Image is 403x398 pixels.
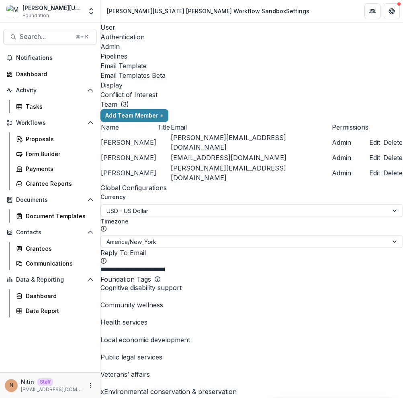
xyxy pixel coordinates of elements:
span: Documents [16,197,84,203]
td: Name [100,122,157,132]
a: Grantee Reports [13,177,97,190]
a: Proposals [13,132,97,146]
button: Open Activity [3,84,97,97]
div: [PERSON_NAME][US_STATE] [PERSON_NAME] Workflow Sandbox Settings [107,7,309,15]
a: Dashboard [3,67,97,81]
button: Notifications [3,51,97,64]
span: Health services [100,319,403,326]
span: Notifications [16,55,94,61]
span: Cognitive disability support [100,284,403,292]
span: Foundation [23,12,49,19]
img: Mimi Washington Starrett Workflow Sandbox [6,5,19,18]
div: Form Builder [26,150,90,158]
button: Get Help [384,3,400,19]
td: [PERSON_NAME] [100,163,157,183]
button: Open Data & Reporting [3,273,97,286]
span: Workflows [16,120,84,126]
span: Community wellness [100,301,403,309]
a: Admin [100,42,403,51]
h2: Team [100,99,117,109]
td: Permissions [331,122,369,132]
button: Add Team Member + [100,109,168,122]
p: Foundation Tags [100,274,151,284]
button: Open entity switcher [86,3,97,19]
p: Reply To Email [100,248,403,258]
span: Search... [20,33,71,41]
button: Edit [369,153,380,162]
span: Public legal services [100,353,403,361]
button: Edit [369,138,380,147]
p: Timezone [100,217,398,225]
button: Open Contacts [3,226,97,239]
a: Communications [13,257,97,270]
p: [EMAIL_ADDRESS][DOMAIN_NAME] [21,386,82,393]
td: [PERSON_NAME][EMAIL_ADDRESS][DOMAIN_NAME] [170,132,331,152]
button: More [86,381,95,390]
button: Delete [383,138,403,147]
td: [EMAIL_ADDRESS][DOMAIN_NAME] [170,152,331,163]
td: Title [157,122,170,132]
a: Payments [13,162,97,175]
div: Dashboard [16,70,90,78]
span: Veterans’ affairs [100,371,403,378]
td: Admin [331,163,369,183]
a: Authentication [100,32,403,42]
div: Data Report [26,307,90,315]
a: Tasks [13,100,97,113]
nav: breadcrumb [104,5,313,17]
a: Conflict of Interest [100,90,403,99]
td: [PERSON_NAME] [100,152,157,163]
td: [PERSON_NAME] [100,132,157,152]
div: Document Templates [26,212,90,220]
div: ⌘ + K [74,32,90,41]
span: Contacts [16,229,84,236]
a: Dashboard [13,289,97,303]
div: Payments [26,164,90,173]
label: Currency [100,193,398,201]
td: Email [170,122,331,132]
button: Edit [369,168,380,178]
div: [PERSON_NAME][US_STATE] [PERSON_NAME] Workflow Sandbox [23,4,82,12]
a: Document Templates [13,209,97,223]
a: Form Builder [13,147,97,160]
a: Email Templates Beta [100,71,403,80]
div: Grantee Reports [26,179,90,188]
div: Dashboard [26,292,90,300]
button: Partners [364,3,380,19]
div: Grantees [26,244,90,253]
p: Staff [37,378,53,386]
span: Beta [152,71,166,79]
a: User [100,22,403,32]
button: Open Documents [3,193,97,206]
a: Pipelines [100,51,403,61]
td: [PERSON_NAME][EMAIL_ADDRESS][DOMAIN_NAME] [170,163,331,183]
a: Email Template [100,61,403,71]
button: Delete [383,153,403,162]
a: Display [100,80,403,90]
h2: Global Configurations [100,183,403,193]
button: Open Workflows [3,116,97,129]
button: Search... [3,29,97,45]
div: Communications [26,259,90,268]
a: Data Report [13,304,97,317]
div: Tasks [26,102,90,111]
button: Delete [383,168,403,178]
p: Nitin [21,378,34,386]
p: ( 3 ) [121,99,129,109]
span: Data & Reporting [16,276,84,283]
div: Proposals [26,135,90,143]
a: Grantees [13,242,97,255]
td: Admin [331,152,369,163]
div: Nitin [10,383,13,388]
span: xEnvironmental conservation & preservation [100,388,403,396]
span: Activity [16,87,84,94]
div: Email Templates [100,71,403,80]
span: Local economic development [100,336,403,344]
